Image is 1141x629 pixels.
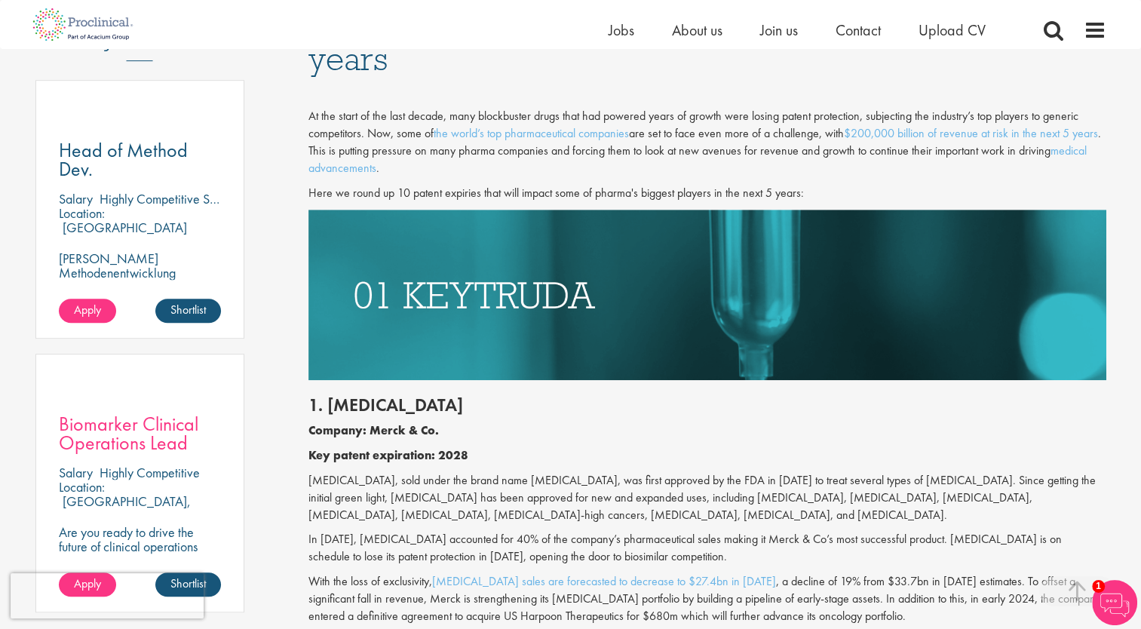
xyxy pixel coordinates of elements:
[59,478,105,496] span: Location:
[59,492,191,524] p: [GEOGRAPHIC_DATA], [GEOGRAPHIC_DATA]
[609,20,634,40] a: Jobs
[11,573,204,618] iframe: reCAPTCHA
[59,572,116,597] a: Apply
[59,190,93,207] span: Salary
[59,204,105,222] span: Location:
[308,531,1106,566] p: In [DATE], [MEDICAL_DATA] accounted for 40% of the company’s pharmaceutical sales making it Merck...
[59,251,222,337] p: [PERSON_NAME] Methodenentwicklung (m/w/d)** | Dauerhaft | Biowissenschaften | [GEOGRAPHIC_DATA] (...
[59,525,222,611] p: Are you ready to drive the future of clinical operations from behind the scenes? Looking to be in...
[1092,580,1137,625] img: Chatbot
[155,299,221,323] a: Shortlist
[308,447,468,463] b: Key patent expiration: 2028
[1092,580,1105,593] span: 1
[100,464,200,481] p: Highly Competitive
[434,125,629,141] a: the world’s top pharmaceutical companies
[836,20,881,40] a: Contact
[308,472,1106,524] p: [MEDICAL_DATA], sold under the brand name [MEDICAL_DATA], was first approved by the FDA in [DATE]...
[919,20,986,40] a: Upload CV
[844,125,1098,141] a: $200,000 billion of revenue at risk in the next 5 years
[59,411,198,456] span: Biomarker Clinical Operations Lead
[59,415,222,453] a: Biomarker Clinical Operations Lead
[59,137,188,182] span: Head of Method Dev.
[308,9,1106,75] h1: Top 10 drugs with patents due to expire in the next five years
[74,302,101,318] span: Apply
[100,190,237,207] p: Highly Competitive Salary
[59,219,187,265] p: [GEOGRAPHIC_DATA] (60318), [GEOGRAPHIC_DATA]
[59,464,93,481] span: Salary
[760,20,798,40] a: Join us
[308,143,1087,176] a: medical advancements
[308,573,1106,625] p: With the loss of exclusivity, , a decline of 19% from $33.7bn in [DATE] estimates. To offset a si...
[672,20,722,40] a: About us
[59,299,116,323] a: Apply
[432,573,776,589] a: [MEDICAL_DATA] sales are forecasted to decrease to $27.4bn in [DATE]
[308,185,1106,202] p: Here we round up 10 patent expiries that will impact some of pharma's biggest players in the next...
[59,141,222,179] a: Head of Method Dev.
[308,422,439,438] b: Company: Merck & Co.
[308,108,1101,176] span: At the start of the last decade, many blockbuster drugs that had powered years of growth were los...
[155,572,221,597] a: Shortlist
[308,395,1106,415] h2: 1. [MEDICAL_DATA]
